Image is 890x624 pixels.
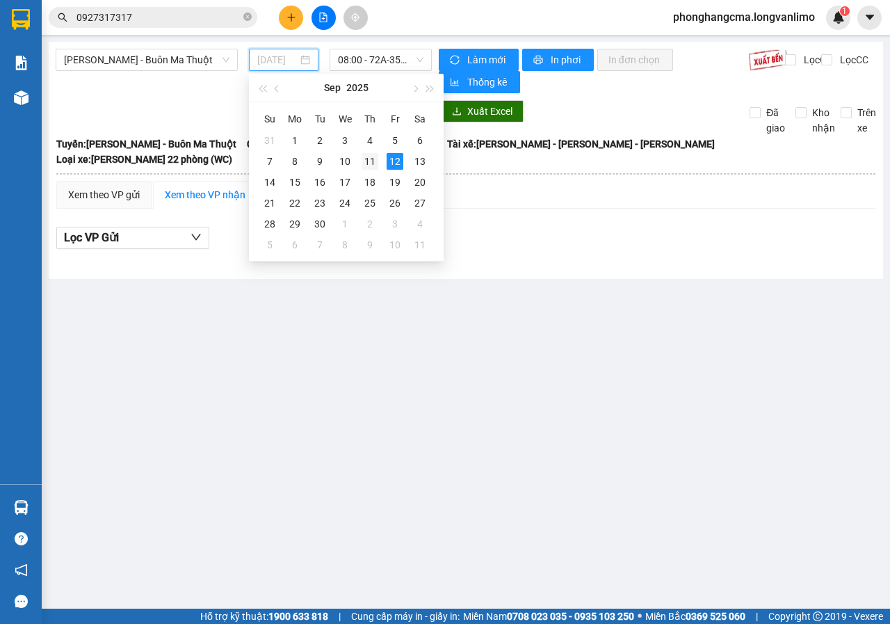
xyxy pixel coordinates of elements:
div: 15 [286,174,303,191]
span: | [756,609,758,624]
div: 4 [412,216,428,232]
div: 30 [311,216,328,232]
span: Thống kê [467,74,509,90]
div: 1 [337,216,353,232]
td: 2025-09-21 [257,193,282,214]
th: Mo [282,108,307,130]
button: In đơn chọn [597,49,673,71]
div: 22 [286,195,303,211]
img: 9k= [748,49,788,71]
th: Fr [382,108,407,130]
img: icon-new-feature [832,11,845,24]
div: 5 [261,237,278,253]
td: 2025-10-09 [357,234,382,255]
button: Lọc VP Gửi [56,227,209,249]
span: Lọc CR [798,52,834,67]
span: phonghangcma.longvanlimo [662,8,826,26]
div: 20 [412,174,428,191]
div: 8 [337,237,353,253]
span: Trên xe [852,105,882,136]
div: 6 [412,132,428,149]
div: Xem theo VP gửi [68,187,140,202]
td: 2025-08-31 [257,130,282,151]
span: 08:00 - 72A-356.28 [338,49,423,70]
img: solution-icon [14,56,29,70]
input: Tìm tên, số ĐT hoặc mã đơn [76,10,241,25]
div: 3 [337,132,353,149]
td: 2025-09-15 [282,172,307,193]
input: 12/09/2025 [257,52,298,67]
td: 2025-09-04 [357,130,382,151]
button: Sep [324,74,341,102]
td: 2025-10-07 [307,234,332,255]
div: 25 [362,195,378,211]
span: sync [450,55,462,66]
img: warehouse-icon [14,90,29,105]
td: 2025-09-30 [307,214,332,234]
div: 2 [362,216,378,232]
span: aim [350,13,360,22]
td: 2025-09-09 [307,151,332,172]
span: Làm mới [467,52,508,67]
div: 5 [387,132,403,149]
span: Lọc CC [834,52,871,67]
td: 2025-09-27 [407,193,432,214]
td: 2025-10-02 [357,214,382,234]
td: 2025-09-28 [257,214,282,234]
span: Kho nhận [807,105,841,136]
div: 2 [311,132,328,149]
div: 17 [337,174,353,191]
td: 2025-09-11 [357,151,382,172]
td: 2025-09-26 [382,193,407,214]
span: copyright [813,611,823,621]
div: 7 [311,237,328,253]
span: In phơi [551,52,583,67]
td: 2025-09-20 [407,172,432,193]
span: 1 [842,6,847,16]
span: Chuyến: (08:00 [DATE]) [247,136,348,152]
span: close-circle [243,13,252,21]
img: warehouse-icon [14,500,29,515]
span: Hồ Chí Minh - Buôn Ma Thuột [64,49,229,70]
button: plus [279,6,303,30]
td: 2025-09-24 [332,193,357,214]
div: 10 [387,237,403,253]
td: 2025-09-29 [282,214,307,234]
td: 2025-09-14 [257,172,282,193]
div: 18 [362,174,378,191]
span: question-circle [15,532,28,545]
td: 2025-09-16 [307,172,332,193]
div: 23 [311,195,328,211]
div: 29 [286,216,303,232]
span: ⚪️ [638,614,642,619]
strong: 1900 633 818 [268,611,328,622]
div: 21 [261,195,278,211]
button: caret-down [857,6,882,30]
span: close-circle [243,11,252,24]
div: 7 [261,153,278,170]
div: 8 [286,153,303,170]
td: 2025-09-12 [382,151,407,172]
span: bar-chart [450,77,462,88]
button: aim [343,6,368,30]
div: 1 [286,132,303,149]
div: 4 [362,132,378,149]
td: 2025-10-06 [282,234,307,255]
td: 2025-10-11 [407,234,432,255]
span: file-add [318,13,328,22]
td: 2025-09-08 [282,151,307,172]
td: 2025-09-13 [407,151,432,172]
td: 2025-10-04 [407,214,432,234]
span: Đã giao [761,105,791,136]
div: 27 [412,195,428,211]
strong: 0369 525 060 [686,611,745,622]
span: | [339,609,341,624]
button: printerIn phơi [522,49,594,71]
th: Su [257,108,282,130]
span: plus [286,13,296,22]
span: search [58,13,67,22]
td: 2025-10-05 [257,234,282,255]
div: 6 [286,237,303,253]
span: printer [533,55,545,66]
div: 14 [261,174,278,191]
